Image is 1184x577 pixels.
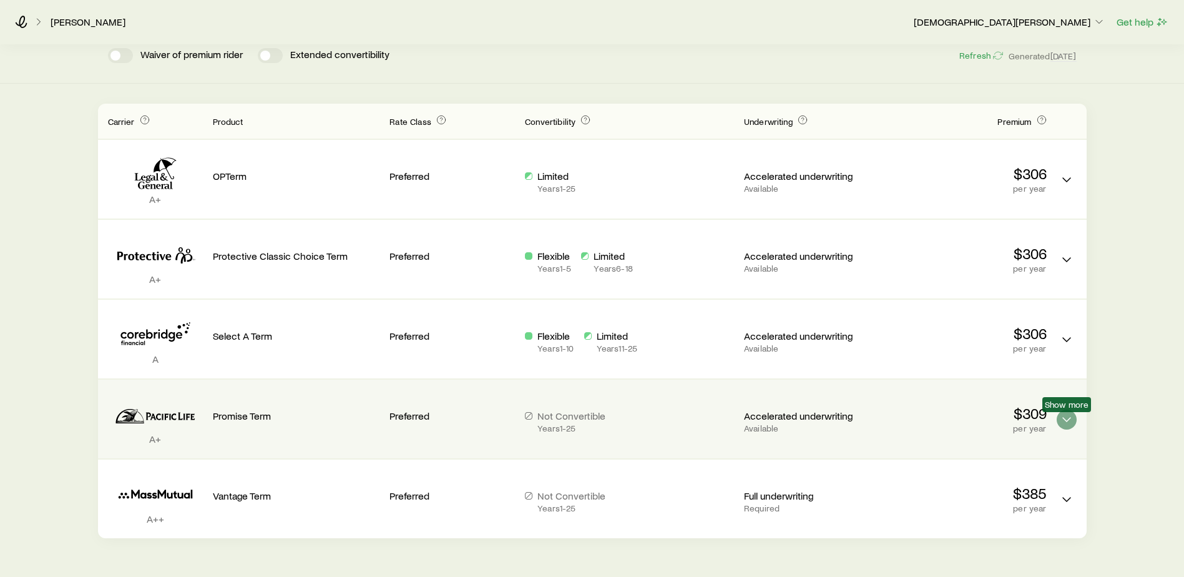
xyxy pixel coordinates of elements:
[108,193,203,205] p: A+
[108,116,135,127] span: Carrier
[537,170,575,182] p: Limited
[597,330,638,342] p: Limited
[594,250,632,262] p: Limited
[597,343,638,353] p: Years 11 - 25
[537,490,605,502] p: Not Convertible
[879,184,1047,194] p: per year
[525,116,575,127] span: Convertibility
[213,170,380,182] p: OPTerm
[389,330,515,342] p: Preferred
[389,490,515,502] p: Preferred
[537,250,571,262] p: Flexible
[914,16,1105,28] p: [DEMOGRAPHIC_DATA][PERSON_NAME]
[389,170,515,182] p: Preferred
[744,423,869,433] p: Available
[537,264,571,274] p: Years 1 - 5
[744,410,869,422] p: Accelerated underwriting
[744,343,869,353] p: Available
[744,264,869,274] p: Available
[1009,51,1076,62] span: Generated
[744,503,869,513] p: Required
[108,433,203,445] p: A+
[879,423,1047,433] p: per year
[213,330,380,342] p: Select A Term
[140,48,243,63] p: Waiver of premium rider
[879,165,1047,182] p: $306
[537,503,605,513] p: Years 1 - 25
[879,325,1047,342] p: $306
[744,170,869,182] p: Accelerated underwriting
[879,264,1047,274] p: per year
[997,116,1031,127] span: Premium
[744,184,869,194] p: Available
[744,490,869,502] p: Full underwriting
[537,330,574,342] p: Flexible
[537,343,574,353] p: Years 1 - 10
[213,116,243,127] span: Product
[879,405,1047,422] p: $309
[389,250,515,262] p: Preferred
[98,104,1087,538] div: Term quotes
[879,343,1047,353] p: per year
[1116,15,1169,29] button: Get help
[879,485,1047,502] p: $385
[290,48,389,63] p: Extended convertibility
[389,116,431,127] span: Rate Class
[744,250,869,262] p: Accelerated underwriting
[537,423,605,433] p: Years 1 - 25
[50,16,126,28] a: [PERSON_NAME]
[213,410,380,422] p: Promise Term
[744,330,869,342] p: Accelerated underwriting
[108,273,203,285] p: A+
[213,490,380,502] p: Vantage Term
[537,184,575,194] p: Years 1 - 25
[1045,400,1089,410] span: Show more
[1050,51,1077,62] span: [DATE]
[537,410,605,422] p: Not Convertible
[744,116,793,127] span: Underwriting
[389,410,515,422] p: Preferred
[108,513,203,525] p: A++
[959,50,1004,62] button: Refresh
[879,245,1047,262] p: $306
[913,15,1106,30] button: [DEMOGRAPHIC_DATA][PERSON_NAME]
[108,353,203,365] p: A
[213,250,380,262] p: Protective Classic Choice Term
[879,503,1047,513] p: per year
[594,264,632,274] p: Years 6 - 18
